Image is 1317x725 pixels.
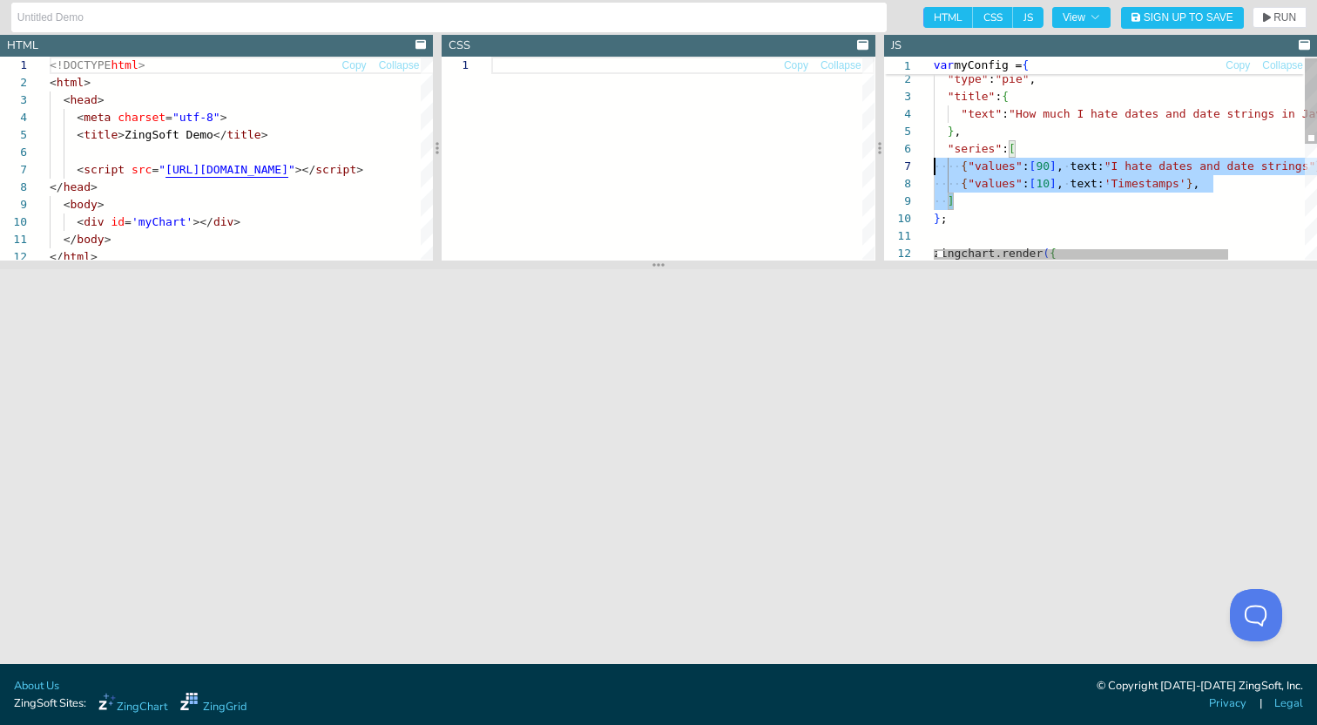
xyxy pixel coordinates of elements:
span: zingchart.render [934,247,1043,260]
span: Sign Up to Save [1144,12,1233,23]
span: > [105,233,111,246]
div: 11 [884,227,911,245]
span: body [77,233,104,246]
div: 8 [884,175,911,193]
span: title [84,128,118,141]
span: : [1002,142,1009,155]
div: 10 [884,210,911,227]
span: | [1260,695,1262,712]
span: Copy [784,60,808,71]
span: Collapse [1262,60,1303,71]
span: < [77,128,84,141]
span: : [1022,177,1029,190]
span: CSS [973,7,1013,28]
span: body [70,198,97,211]
div: 1 [442,57,469,74]
button: View [1052,7,1111,28]
span: "utf-8" [172,111,220,124]
span: > [220,111,227,124]
span: > [118,128,125,141]
span: = [152,163,159,176]
span: > [98,198,105,211]
div: 7 [884,158,911,175]
span: "pie" [995,72,1029,85]
span: " [288,163,295,176]
span: Collapse [379,60,420,71]
span: : [1002,107,1009,120]
span: < [77,163,84,176]
span: "text" [961,107,1002,120]
span: "values" [968,159,1023,173]
span: </ [64,233,78,246]
span: meta [84,111,111,124]
div: © Copyright [DATE]-[DATE] ZingSoft, Inc. [1097,678,1303,695]
a: About Us [14,678,59,695]
span: > [91,180,98,193]
div: 6 [884,140,911,158]
div: 2 [884,71,911,88]
a: ZingChart [98,693,167,715]
div: 3 [884,88,911,105]
span: > [356,163,363,176]
span: View [1063,12,1100,23]
span: { [1050,247,1057,260]
input: Untitled Demo [17,3,881,31]
a: Privacy [1209,695,1246,712]
span: ></ [295,163,315,176]
span: ] [1050,159,1057,173]
span: } [947,125,954,138]
span: < [50,76,57,89]
span: title [227,128,261,141]
span: ] [947,194,954,207]
div: JS [891,37,902,54]
span: } [1185,177,1192,190]
span: { [1022,58,1029,71]
span: "values" [968,177,1023,190]
span: html [64,250,91,263]
span: , text: [1057,159,1104,173]
span: 10 [1036,177,1050,190]
button: Copy [341,58,368,74]
span: { [1002,90,1009,103]
span: RUN [1273,12,1296,23]
span: < [77,111,84,124]
button: Collapse [378,58,421,74]
span: html [111,58,138,71]
span: "I hate dates and date strings" [1104,159,1315,173]
span: "series" [947,142,1002,155]
span: </ [50,180,64,193]
span: ; [940,212,947,225]
span: 'Timestamps' [1104,177,1185,190]
a: Legal [1274,695,1303,712]
button: Sign Up to Save [1121,7,1244,29]
span: Copy [342,60,367,71]
span: div [213,215,233,228]
span: < [77,215,84,228]
span: : [1022,159,1029,173]
span: ></ [192,215,213,228]
span: script [315,163,356,176]
span: HTML [923,7,973,28]
span: </ [213,128,227,141]
span: <!DOCTYPE [50,58,111,71]
span: JS [1013,7,1043,28]
button: Collapse [1261,58,1304,74]
span: Copy [1226,60,1250,71]
div: 9 [884,193,911,210]
div: checkbox-group [923,7,1043,28]
span: html [57,76,84,89]
div: 4 [884,105,911,123]
span: </ [50,250,64,263]
span: div [84,215,104,228]
span: "title" [947,90,995,103]
span: : [995,90,1002,103]
span: = [165,111,172,124]
span: ] [1050,177,1057,190]
span: 90 [1036,159,1050,173]
span: [ [1009,142,1016,155]
button: Collapse [820,58,862,74]
a: ZingGrid [180,693,247,715]
span: charset [118,111,165,124]
span: } [934,212,941,225]
span: " [159,163,165,176]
